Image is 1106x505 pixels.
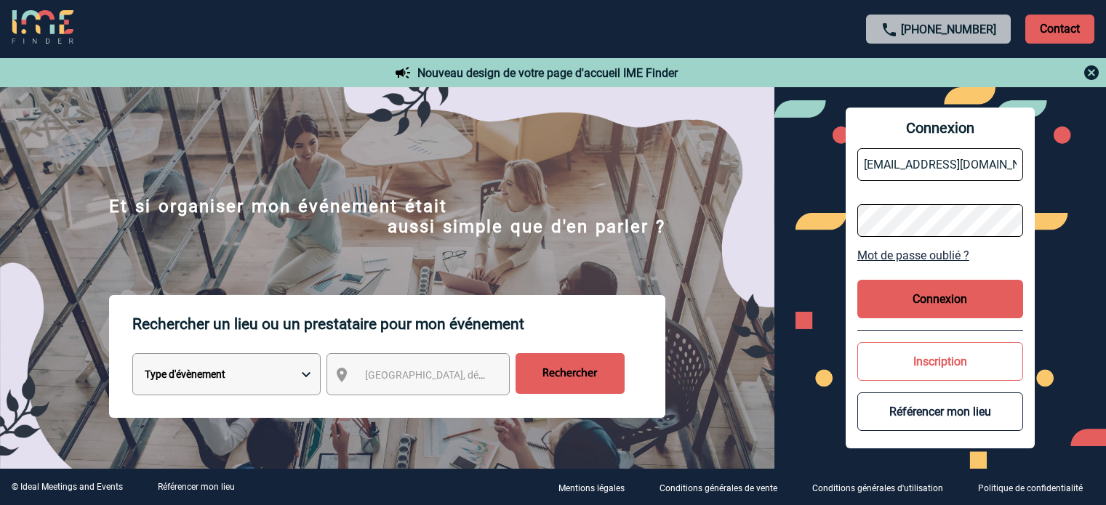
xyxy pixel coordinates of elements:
[857,119,1023,137] span: Connexion
[365,369,567,381] span: [GEOGRAPHIC_DATA], département, région...
[801,480,966,494] a: Conditions générales d'utilisation
[901,23,996,36] a: [PHONE_NUMBER]
[12,482,123,492] div: © Ideal Meetings and Events
[660,483,777,493] p: Conditions générales de vente
[881,21,898,39] img: call-24-px.png
[516,353,625,394] input: Rechercher
[132,295,665,353] p: Rechercher un lieu ou un prestataire pour mon événement
[558,483,625,493] p: Mentions légales
[547,480,648,494] a: Mentions légales
[812,483,943,493] p: Conditions générales d'utilisation
[857,342,1023,381] button: Inscription
[978,483,1083,493] p: Politique de confidentialité
[966,480,1106,494] a: Politique de confidentialité
[857,148,1023,181] input: Email *
[857,249,1023,262] a: Mot de passe oublié ?
[1025,15,1094,44] p: Contact
[158,482,235,492] a: Référencer mon lieu
[857,280,1023,318] button: Connexion
[857,392,1023,431] button: Référencer mon lieu
[648,480,801,494] a: Conditions générales de vente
